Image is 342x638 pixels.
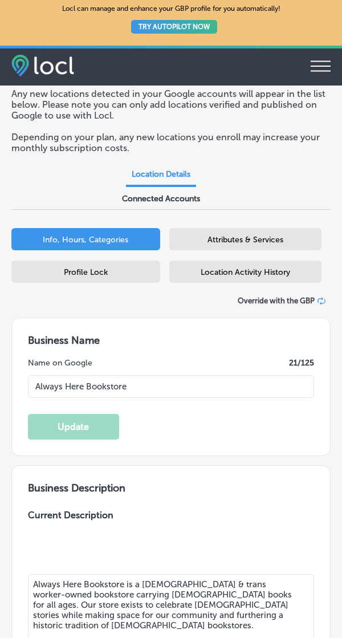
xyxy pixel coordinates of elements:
[11,88,331,121] p: Any new locations detected in your Google accounts will appear in the list below. Please note you...
[28,414,119,440] button: Update
[28,375,314,398] input: Enter Location Name
[289,358,314,368] label: 21 /125
[28,334,314,347] h3: Business Name
[122,194,200,204] span: Connected Accounts
[62,5,280,41] p: Locl can manage and enhance your GBP profile for you automatically!
[64,267,108,277] span: Profile Lock
[132,169,190,179] span: Location Details
[28,358,92,368] label: Name on Google
[11,132,331,153] p: Depending on your plan, any new locations you enroll may increase your monthly subscription costs.
[238,296,315,305] span: Override with the GBP
[28,482,314,494] h3: Business Description
[207,235,283,245] span: Attributes & Services
[11,55,74,76] img: fda3e92497d09a02dc62c9cd864e3231.png
[201,267,290,277] span: Location Activity History
[43,235,128,245] span: Info, Hours, Categories
[28,510,113,574] label: Current Description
